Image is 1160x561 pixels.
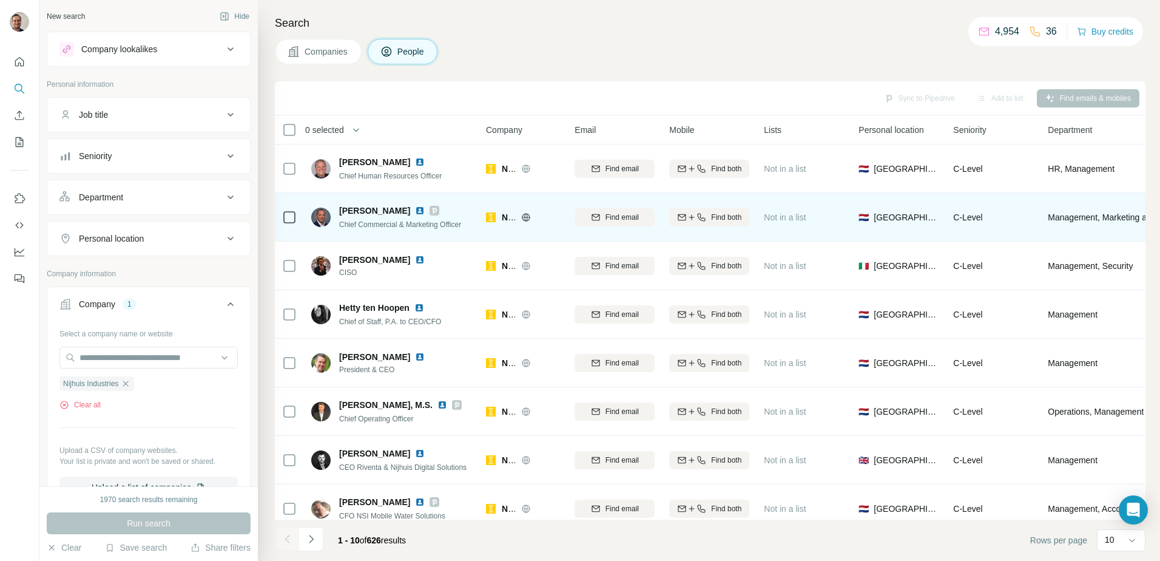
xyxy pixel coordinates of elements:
span: [GEOGRAPHIC_DATA] [874,211,939,223]
img: Logo of Nijhuis Saur Industries [486,358,496,368]
button: Job title [47,100,250,129]
span: C-Level [953,212,982,222]
img: Avatar [311,159,331,178]
img: Avatar [311,450,331,470]
div: Seniority [79,150,112,162]
span: Nijhuis [PERSON_NAME] Industries [502,212,647,222]
button: Navigate to next page [299,527,323,551]
span: C-Level [953,407,982,416]
span: Find email [605,406,639,417]
button: Find both [669,257,749,275]
span: Find both [711,309,741,320]
span: 🇳🇱 [858,503,869,515]
span: Personal location [858,124,923,136]
span: Management [1048,357,1098,369]
span: Find both [711,260,741,271]
button: Company1 [47,290,250,324]
span: Find both [711,358,741,369]
img: Avatar [311,402,331,421]
img: Avatar [311,256,331,276]
span: Nijhuis Industries [63,378,118,389]
span: [GEOGRAPHIC_DATA] [874,260,939,272]
img: Logo of Nijhuis Saur Industries [486,504,496,514]
button: Find both [669,500,749,518]
img: Logo of Nijhuis Saur Industries [486,164,496,174]
div: Company [79,298,115,310]
span: [PERSON_NAME], M.S. [339,400,433,410]
span: Chief of Staff, P.A. to CEO/CFO [339,318,441,326]
span: Nijhuis [PERSON_NAME] Industries [502,310,647,319]
span: Nijhuis [PERSON_NAME] Industries [502,358,647,368]
span: Find email [605,163,639,174]
button: My lists [10,131,29,153]
img: LinkedIn logo [415,497,425,507]
button: Seniority [47,141,250,171]
span: Management, Security [1048,260,1133,272]
span: C-Level [953,455,982,465]
button: Find both [669,451,749,469]
img: LinkedIn logo [415,206,425,216]
span: Operations, Management [1048,406,1144,418]
span: CFO NSI Mobile Water Solutions [339,512,445,520]
span: [PERSON_NAME] [339,351,410,363]
span: [PERSON_NAME] [339,254,410,266]
div: Company lookalikes [81,43,157,55]
button: Find email [575,208,655,226]
button: Enrich CSV [10,104,29,126]
div: Job title [79,109,108,121]
span: [PERSON_NAME] [339,447,410,460]
p: 36 [1046,24,1057,39]
button: Clear [47,542,81,554]
span: 🇬🇧 [858,454,869,466]
span: [PERSON_NAME] [339,205,410,217]
button: Find email [575,354,655,372]
p: Personal information [47,79,251,90]
button: Personal location [47,224,250,253]
button: Find email [575,403,655,421]
span: [GEOGRAPHIC_DATA] [874,357,939,369]
p: Company information [47,268,251,279]
span: Find both [711,406,741,417]
span: C-Level [953,504,982,514]
span: Find email [605,260,639,271]
img: LinkedIn logo [415,255,425,265]
span: 🇳🇱 [858,211,869,223]
span: [PERSON_NAME] [339,156,410,168]
img: Avatar [311,208,331,227]
span: Mobile [669,124,694,136]
span: Management [1048,308,1098,321]
span: President & CEO [339,364,439,375]
img: LinkedIn logo [437,400,447,410]
img: LinkedIn logo [415,352,425,362]
img: Logo of Nijhuis Saur Industries [486,261,496,271]
button: Find email [575,305,655,324]
span: [PERSON_NAME] [339,496,410,508]
span: Department [1048,124,1092,136]
span: Not in a list [764,164,806,174]
button: Find both [669,305,749,324]
img: LinkedIn logo [414,303,424,313]
button: Find email [575,160,655,178]
span: Lists [764,124,781,136]
div: Open Intercom Messenger [1119,495,1148,525]
span: Chief Operating Officer [339,415,414,423]
span: C-Level [953,164,982,174]
button: Search [10,78,29,100]
img: Avatar [311,499,331,518]
span: [GEOGRAPHIC_DATA] [874,406,939,418]
span: Hetty ten Hoopen [339,302,410,314]
span: Rows per page [1030,534,1087,546]
span: [GEOGRAPHIC_DATA] [874,454,939,466]
button: Upload a list of companies [59,477,238,498]
div: Department [79,191,123,203]
span: Management [1048,454,1098,466]
span: [GEOGRAPHIC_DATA] [874,308,939,321]
span: C-Level [953,261,982,271]
img: Avatar [10,12,29,32]
button: Find both [669,354,749,372]
button: Buy credits [1077,23,1133,40]
button: Find email [575,500,655,518]
span: C-Level [953,358,982,368]
span: 0 selected [305,124,344,136]
span: Not in a list [764,261,806,271]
